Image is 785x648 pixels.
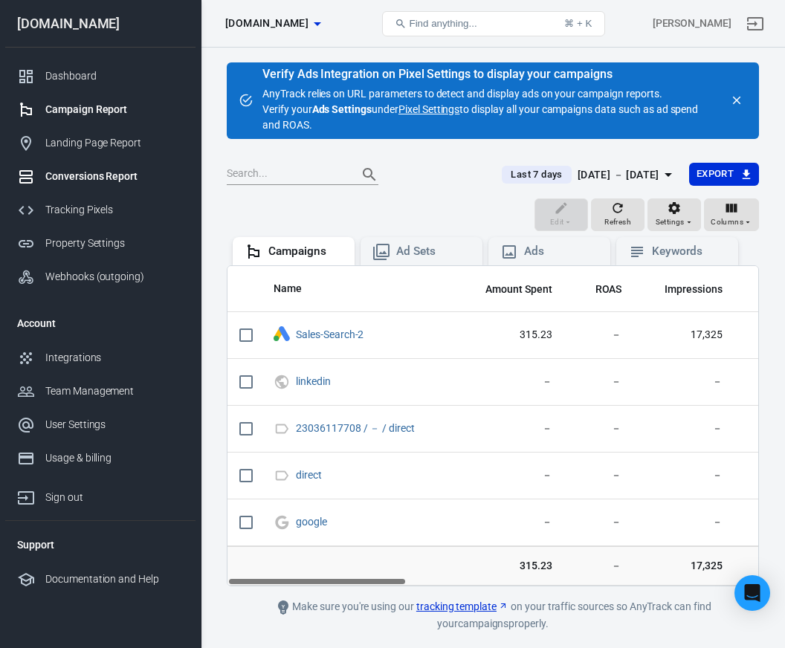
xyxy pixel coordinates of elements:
div: Property Settings [45,236,184,251]
a: Conversions Report [5,160,196,193]
span: Name [274,282,302,297]
div: Integrations [45,350,184,366]
div: Ad Sets [396,244,471,259]
div: Usage & billing [45,450,184,466]
button: Search [352,157,387,192]
a: User Settings [5,408,196,441]
li: Support [5,527,196,563]
a: Landing Page Report [5,126,196,160]
div: Account id: Z7eiIvhy [653,16,731,31]
div: scrollable content [227,266,758,586]
span: The total return on ad spend [576,280,622,298]
span: The total return on ad spend [595,280,622,298]
span: 23036117708 / － / direct [296,423,417,433]
span: Columns [711,216,743,229]
span: The number of times your ads were on screen. [665,280,723,298]
span: － [466,375,552,389]
a: Usage & billing [5,441,196,475]
span: － [576,515,622,530]
strong: Ads Settings [312,103,372,115]
a: Team Management [5,375,196,408]
span: google [296,516,329,527]
svg: Direct [274,467,290,485]
div: Google Ads [274,326,290,343]
div: AnyTrack relies on URL parameters to detect and display ads on your campaign reports. Verify your... [262,68,717,133]
div: Ads [524,244,598,259]
span: The estimated total amount of money you've spent on your campaign, ad set or ad during its schedule. [485,280,552,298]
a: Sign out [737,6,773,42]
div: Team Management [45,383,184,399]
a: tracking template [416,599,508,615]
div: Webhooks (outgoing) [45,269,184,285]
button: Find anything...⌘ + K [382,11,605,36]
span: － [576,558,622,573]
div: ⌘ + K [564,18,592,29]
a: Pixel Settings [398,102,459,117]
span: 17,325 [645,328,723,343]
span: － [645,515,723,530]
span: Name [274,282,321,297]
div: User Settings [45,417,184,432]
button: Columns [704,198,759,231]
span: 17,325 [645,558,723,573]
span: direct [296,470,324,480]
span: Refresh [604,216,631,229]
button: Refresh [591,198,645,231]
div: Make sure you're using our on your traffic sources so AnyTrack can find your campaigns properly. [227,598,759,632]
button: Settings [647,198,701,231]
a: Dashboard [5,59,196,93]
svg: Direct [274,420,290,438]
span: － [466,468,552,483]
div: Dashboard [45,68,184,84]
span: － [645,468,723,483]
a: direct [296,469,322,481]
span: linkedin [296,376,333,386]
a: Sign out [5,475,196,514]
a: Integrations [5,341,196,375]
span: － [576,421,622,436]
span: Last 7 days [505,167,568,182]
span: The number of times your ads were on screen. [645,280,723,298]
span: 315.23 [466,328,552,343]
div: [DATE] － [DATE] [578,166,659,184]
a: Webhooks (outgoing) [5,260,196,294]
a: Property Settings [5,227,196,260]
button: [DOMAIN_NAME] [219,10,326,37]
span: Sales-Search-2 [296,329,366,340]
div: Sign out [45,490,184,505]
svg: UTM & Web Traffic [274,373,290,391]
span: － [576,375,622,389]
span: Find anything... [410,18,477,29]
span: － [645,375,723,389]
span: Settings [656,216,685,229]
span: ROAS [595,282,622,297]
a: Sales-Search-2 [296,328,364,340]
div: Conversions Report [45,169,184,184]
span: 315.23 [466,558,552,573]
div: Tracking Pixels [45,202,184,218]
div: Campaigns [268,244,343,259]
span: － [645,421,723,436]
span: － [576,468,622,483]
a: Tracking Pixels [5,193,196,227]
div: Open Intercom Messenger [734,575,770,611]
span: － [576,328,622,343]
a: Campaign Report [5,93,196,126]
svg: Google [274,513,290,531]
span: The estimated total amount of money you've spent on your campaign, ad set or ad during its schedule. [466,280,552,298]
div: Landing Page Report [45,135,184,151]
input: Search... [227,165,346,184]
div: [DOMAIN_NAME] [5,17,196,30]
span: Amount Spent [485,282,552,297]
div: Keywords [652,244,726,259]
span: Impressions [665,282,723,297]
div: Campaign Report [45,102,184,117]
span: － [466,515,552,530]
a: google [296,516,327,528]
button: Export [689,163,759,186]
div: Verify Ads Integration on Pixel Settings to display your campaigns [262,67,717,82]
span: － [466,421,552,436]
li: Account [5,305,196,341]
button: close [726,90,747,111]
a: 23036117708 / － / direct [296,422,415,434]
